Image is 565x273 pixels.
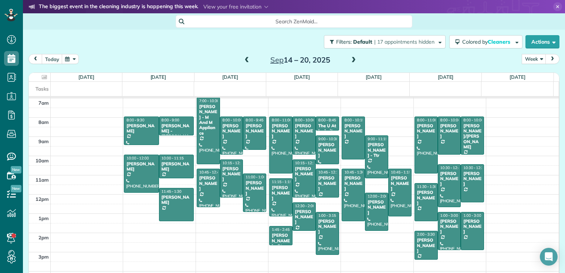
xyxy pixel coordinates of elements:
button: Filters: Default | 17 appointments hidden [324,35,446,48]
div: [PERSON_NAME] [222,166,241,182]
div: [PERSON_NAME] [271,123,290,139]
span: 10:45 - 1:15 [391,170,411,175]
span: 2:00 - 3:30 [417,232,435,237]
div: [PERSON_NAME] [344,123,363,139]
div: [PERSON_NAME] [161,161,192,172]
div: [PERSON_NAME] [295,123,314,139]
button: today [42,54,62,64]
span: 8:00 - 11:00 [272,118,292,122]
div: [PERSON_NAME] [126,123,156,134]
span: 1:00 - 3:15 [318,213,336,218]
span: Sep [270,55,284,64]
button: Actions [525,35,559,48]
span: 8:00 - 9:30 [126,118,144,122]
span: 1pm [38,215,49,221]
a: [DATE] [222,74,238,80]
span: 8:00 - 10:00 [440,118,460,122]
span: 10:15 - 12:15 [295,161,317,165]
span: 10:30 - 12:45 [440,165,463,170]
div: [PERSON_NAME] - Ttr [367,142,386,158]
a: [DATE] [78,74,94,80]
span: 10:00 - 11:15 [162,156,184,161]
div: [PERSON_NAME] [318,142,337,158]
span: 1:45 - 2:45 [272,227,290,232]
strong: The biggest event in the cleaning industry is happening this week. [39,3,198,11]
span: 10:45 - 12:45 [199,170,221,175]
div: [PERSON_NAME] [222,123,241,139]
div: [PERSON_NAME] [126,161,156,172]
span: 10:45 - 12:15 [318,170,341,175]
div: [PERSON_NAME] [417,123,436,139]
div: [PERSON_NAME] [440,171,459,187]
div: [PERSON_NAME] [440,219,459,235]
div: [PERSON_NAME] [271,185,290,201]
span: 10am [35,158,49,164]
span: 9am [38,138,49,144]
a: [DATE] [294,74,310,80]
span: 8:00 - 10:00 [463,118,483,122]
span: 2pm [38,235,49,240]
a: [DATE] [438,74,454,80]
button: prev [28,54,43,64]
span: New [11,185,21,192]
span: 10:45 - 1:30 [344,170,364,175]
span: 11:15 - 1:15 [272,179,292,184]
span: 7am [38,100,49,106]
span: 8:00 - 10:00 [223,118,243,122]
div: [PERSON_NAME] [318,219,337,235]
h2: 14 – 20, 2025 [254,56,346,64]
span: 11:45 - 1:30 [162,189,182,194]
span: 8:00 - 10:15 [344,118,364,122]
div: [PERSON_NAME] [417,190,436,206]
span: Cleaners [488,38,511,45]
span: 1:00 - 3:00 [440,213,458,218]
span: 11:30 - 1:30 [417,184,437,189]
span: New [11,166,21,173]
div: [PERSON_NAME] [199,175,218,191]
span: 12:30 - 2:00 [295,203,315,208]
span: 12:00 - 2:00 [368,194,388,199]
button: Colored byCleaners [449,35,522,48]
div: [PERSON_NAME] - [PERSON_NAME] [161,123,192,145]
span: Tasks [35,86,49,92]
span: Default [353,38,373,45]
span: 8:00 - 11:00 [417,118,437,122]
span: | 17 appointments hidden [374,38,434,45]
span: 1:00 - 3:00 [463,213,481,218]
div: [PERSON_NAME] [463,171,482,187]
div: [PERSON_NAME] [245,180,264,196]
a: [DATE] [510,74,525,80]
span: 10:00 - 12:00 [126,156,149,161]
div: [PERSON_NAME]/[PERSON_NAME] [463,123,482,150]
button: Week [522,54,546,64]
div: [PERSON_NAME] - Btn Systems [271,233,290,254]
span: 3pm [38,254,49,260]
div: [PERSON_NAME] [245,123,264,139]
div: [PERSON_NAME] [390,175,409,191]
a: [DATE] [366,74,382,80]
div: [PERSON_NAME] [295,209,314,225]
span: Colored by [462,38,513,45]
div: [PERSON_NAME] [295,166,314,182]
button: next [545,54,559,64]
div: [PERSON_NAME] [344,175,363,191]
span: 12pm [35,196,49,202]
span: 8:00 - 9:45 [246,118,263,122]
div: [PERSON_NAME] [417,237,436,253]
span: 8am [38,119,49,125]
span: 8:00 - 8:45 [318,118,336,122]
a: [DATE] [150,74,166,80]
div: [PERSON_NAME] [318,175,337,191]
span: 8:00 - 9:00 [162,118,179,122]
span: 11:00 - 1:00 [246,175,265,179]
span: Filters: [336,38,352,45]
div: [PERSON_NAME] - M And M Appliance [199,104,218,136]
span: 9:00 - 11:15 [368,136,388,141]
div: [PERSON_NAME] [367,199,386,215]
span: 11am [35,177,49,183]
div: Open Intercom Messenger [540,248,558,266]
div: [PERSON_NAME] [463,219,482,235]
span: 8:00 - 10:00 [295,118,315,122]
span: 7:00 - 10:30 [199,98,219,103]
span: 9:00 - 10:30 [318,136,338,141]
